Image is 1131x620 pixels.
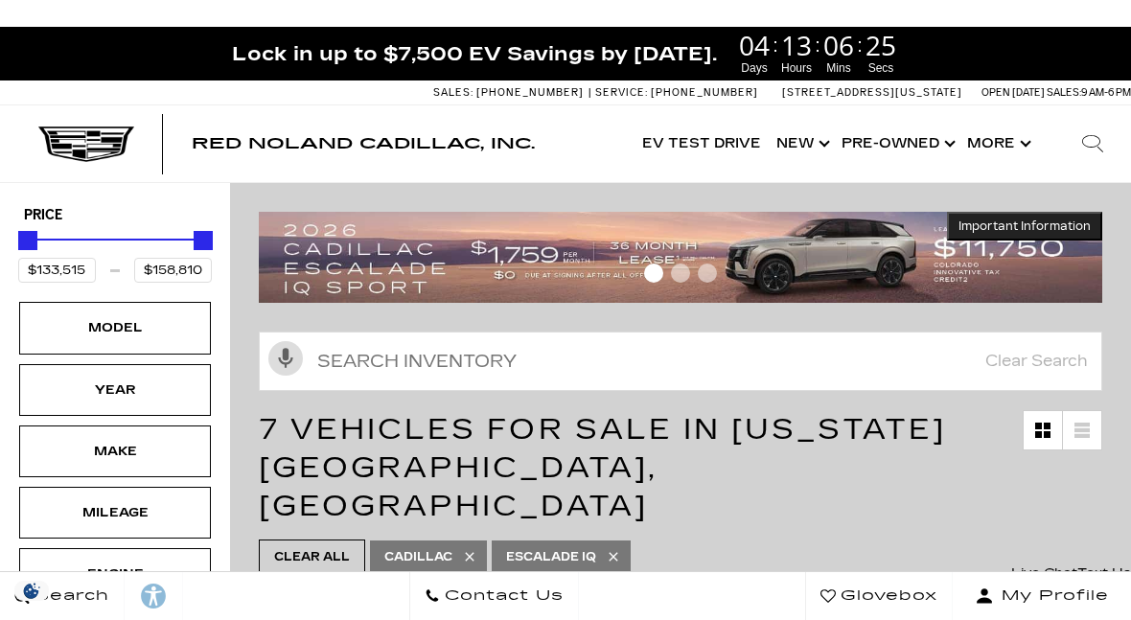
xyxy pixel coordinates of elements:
a: Contact Us [409,572,579,620]
span: Go to slide 3 [698,264,717,283]
span: : [773,31,778,59]
span: Red Noland Cadillac, Inc. [192,134,535,152]
span: [PHONE_NUMBER] [476,86,584,99]
span: 9 AM-6 PM [1081,86,1131,99]
img: Opt-Out Icon [10,581,54,601]
span: Open [DATE] [981,86,1045,99]
a: Glovebox [805,572,953,620]
div: MakeMake [19,425,211,477]
span: Cadillac [384,545,452,569]
span: Hours [778,59,815,77]
span: Escalade IQ [506,545,596,569]
img: Cadillac Dark Logo with Cadillac White Text [38,126,134,163]
h5: Price [24,207,206,224]
a: Text Us [1077,561,1131,587]
div: YearYear [19,364,211,416]
span: Secs [863,59,899,77]
a: New [769,105,834,182]
input: Search Inventory [259,332,1102,391]
a: Pre-Owned [834,105,959,182]
input: Maximum [134,258,212,283]
input: Minimum [18,258,96,283]
span: Important Information [958,218,1091,234]
a: EV Test Drive [635,105,769,182]
span: 04 [736,32,773,58]
a: Red Noland Cadillac, Inc. [192,136,535,151]
span: Go to slide 1 [644,264,663,283]
span: My Profile [994,583,1109,609]
img: 2509-September-FOM-Escalade-IQ-Lease9 [259,212,1102,302]
div: Model [67,317,163,338]
span: Text Us [1077,565,1131,582]
span: Lock in up to $7,500 EV Savings by [DATE]. [232,41,717,66]
a: Close [1098,36,1121,59]
div: Mileage [67,502,163,523]
span: 25 [863,32,899,58]
button: More [959,105,1035,182]
span: Glovebox [836,583,937,609]
span: Days [736,59,773,77]
span: Mins [820,59,857,77]
span: Service: [595,86,648,99]
div: Engine [67,563,163,585]
div: ModelModel [19,302,211,354]
span: Clear All [274,545,350,569]
span: Go to slide 2 [671,264,690,283]
div: Maximum Price [194,231,213,250]
span: 06 [820,32,857,58]
button: Open user profile menu [953,572,1131,620]
div: Price [18,224,212,283]
div: Year [67,379,163,401]
span: Contact Us [440,583,564,609]
span: Sales: [1047,86,1081,99]
button: Important Information [947,212,1102,241]
section: Click to Open Cookie Consent Modal [10,581,54,601]
span: : [857,31,863,59]
span: Live Chat [1011,565,1077,582]
div: MileageMileage [19,487,211,539]
span: Search [30,583,109,609]
div: Make [67,441,163,462]
span: : [815,31,820,59]
svg: Click to toggle on voice search [268,341,303,376]
span: [PHONE_NUMBER] [651,86,758,99]
span: 7 Vehicles for Sale in [US_STATE][GEOGRAPHIC_DATA], [GEOGRAPHIC_DATA] [259,412,946,523]
a: Live Chat [1011,561,1077,587]
a: Service: [PHONE_NUMBER] [589,87,763,98]
a: [STREET_ADDRESS][US_STATE] [782,86,962,99]
div: Minimum Price [18,231,37,250]
div: EngineEngine [19,548,211,600]
a: Sales: [PHONE_NUMBER] [433,87,589,98]
span: Sales: [433,86,473,99]
span: 13 [778,32,815,58]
